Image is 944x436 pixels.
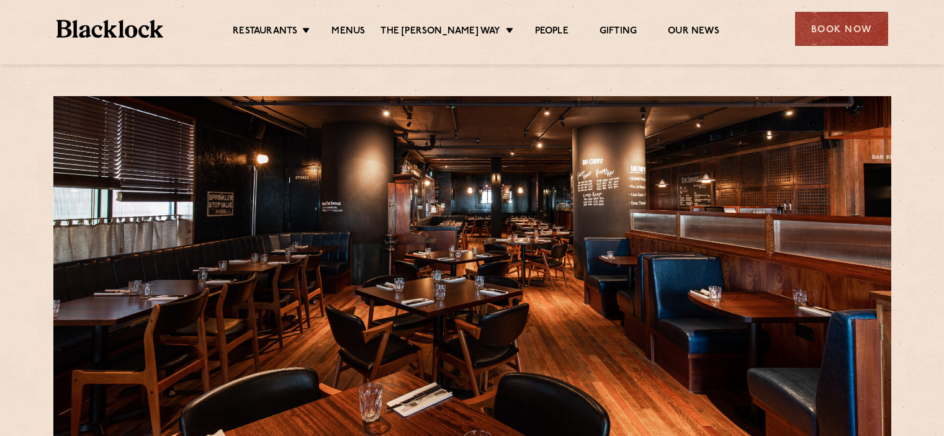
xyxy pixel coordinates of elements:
a: Our News [668,25,719,39]
a: People [535,25,569,39]
a: Restaurants [233,25,297,39]
img: BL_Textured_Logo-footer-cropped.svg [56,20,164,38]
a: Menus [331,25,365,39]
a: Gifting [600,25,637,39]
div: Book Now [795,12,888,46]
a: The [PERSON_NAME] Way [380,25,500,39]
